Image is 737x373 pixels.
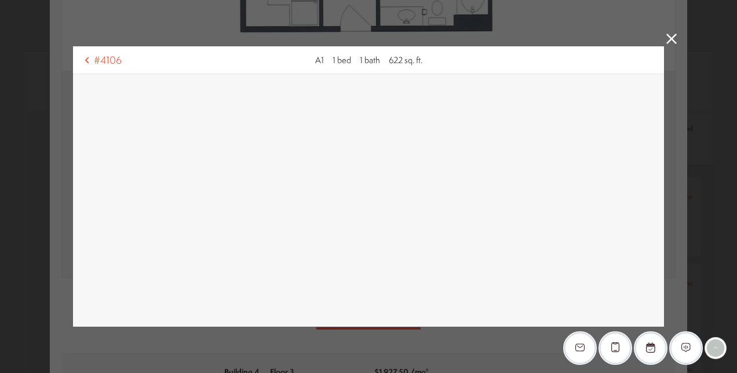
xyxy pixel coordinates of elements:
[315,54,324,66] span: A1
[94,53,122,67] span: #4106
[389,54,422,66] span: 622 sq. ft.
[333,54,351,66] span: 1 bed
[360,54,380,66] span: 1 bath
[80,53,122,67] a: #4106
